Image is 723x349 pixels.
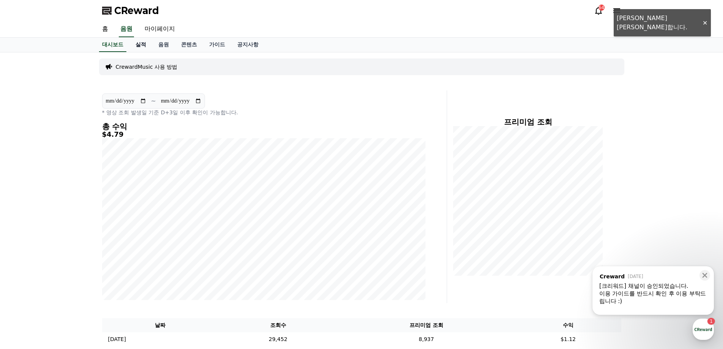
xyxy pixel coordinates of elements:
a: 공지사항 [231,38,265,52]
td: 29,452 [219,332,338,346]
td: $1.12 [515,332,621,346]
p: [DATE] [108,335,126,343]
div: 64 [599,5,605,11]
h5: $4.79 [102,131,425,138]
a: 실적 [129,38,152,52]
a: 1대화 [50,241,98,260]
a: 마이페이지 [139,21,181,37]
a: 64 [594,6,603,15]
span: 설정 [117,252,126,258]
span: 홈 [24,252,28,258]
p: ~ [151,96,156,106]
th: 수익 [515,318,621,332]
a: 홈 [2,241,50,260]
th: 조회수 [219,318,338,332]
h4: 프리미엄 조회 [453,118,603,126]
a: CReward [102,5,159,17]
a: 홈 [96,21,114,37]
span: 대화 [69,253,79,259]
h4: 총 수익 [102,122,425,131]
span: CReward [114,5,159,17]
th: 날짜 [102,318,219,332]
a: 대시보드 [99,38,126,52]
a: CrewardMusic 사용 방법 [116,63,178,71]
th: 프리미엄 조회 [337,318,515,332]
a: 콘텐츠 [175,38,203,52]
a: 음원 [119,21,134,37]
span: 1 [77,240,80,246]
a: 설정 [98,241,146,260]
a: 가이드 [203,38,231,52]
a: 음원 [152,38,175,52]
td: 8,937 [337,332,515,346]
p: * 영상 조회 발생일 기준 D+3일 이후 확인이 가능합니다. [102,109,425,116]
